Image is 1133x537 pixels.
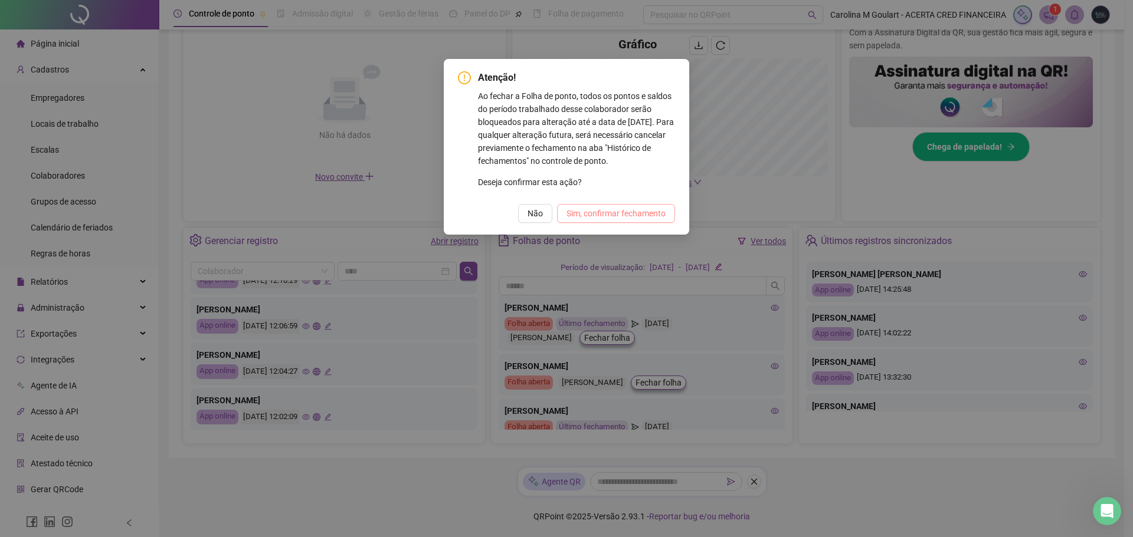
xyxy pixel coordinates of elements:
span: exclamation-circle [458,71,471,84]
p: Ao fechar a Folha de ponto, todos os pontos e saldos do período trabalhado desse colaborador serã... [478,90,675,167]
p: Deseja confirmar esta ação? [478,176,675,189]
span: Sim, confirmar fechamento [566,207,666,220]
span: Atenção! [478,71,675,85]
span: Não [528,207,543,220]
iframe: Intercom live chat [1093,497,1121,525]
button: Sim, confirmar fechamento [557,204,675,223]
button: Não [518,204,552,223]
